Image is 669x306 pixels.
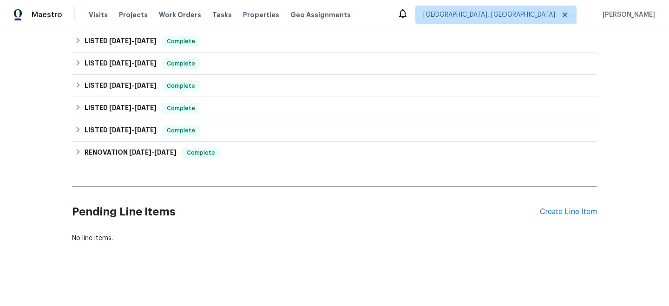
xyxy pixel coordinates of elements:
span: Complete [163,59,199,68]
span: [DATE] [109,104,131,111]
h6: LISTED [85,80,157,91]
span: - [109,82,157,89]
div: LISTED [DATE]-[DATE]Complete [72,30,597,52]
span: [DATE] [109,60,131,66]
span: [GEOGRAPHIC_DATA], [GEOGRAPHIC_DATA] [423,10,555,20]
span: Properties [243,10,279,20]
span: [DATE] [134,60,157,66]
span: [DATE] [109,38,131,44]
span: [DATE] [134,127,157,133]
h6: RENOVATION [85,147,177,158]
div: No line items. [72,234,597,243]
h2: Pending Line Items [72,190,540,234]
span: [PERSON_NAME] [599,10,655,20]
span: - [129,149,177,156]
h6: LISTED [85,58,157,69]
span: Complete [163,37,199,46]
div: LISTED [DATE]-[DATE]Complete [72,52,597,75]
span: Geo Assignments [290,10,351,20]
span: [DATE] [109,127,131,133]
div: LISTED [DATE]-[DATE]Complete [72,75,597,97]
span: Maestro [32,10,62,20]
span: Visits [89,10,108,20]
span: - [109,38,157,44]
span: [DATE] [154,149,177,156]
span: Work Orders [159,10,201,20]
div: RENOVATION [DATE]-[DATE]Complete [72,142,597,164]
span: Complete [163,104,199,113]
span: - [109,60,157,66]
span: Tasks [212,12,232,18]
span: Projects [119,10,148,20]
span: [DATE] [129,149,151,156]
div: LISTED [DATE]-[DATE]Complete [72,119,597,142]
span: Complete [183,148,219,157]
h6: LISTED [85,36,157,47]
span: [DATE] [134,38,157,44]
div: LISTED [DATE]-[DATE]Complete [72,97,597,119]
span: - [109,104,157,111]
div: Create Line Item [540,208,597,216]
h6: LISTED [85,125,157,136]
span: [DATE] [134,104,157,111]
h6: LISTED [85,103,157,114]
span: Complete [163,81,199,91]
span: [DATE] [109,82,131,89]
span: Complete [163,126,199,135]
span: - [109,127,157,133]
span: [DATE] [134,82,157,89]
